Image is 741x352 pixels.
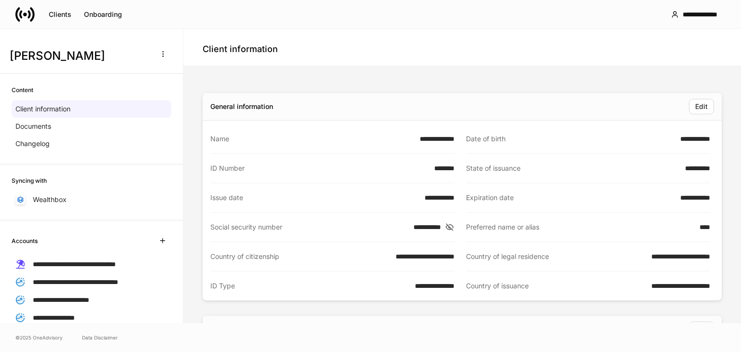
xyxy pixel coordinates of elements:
a: Data Disclaimer [82,334,118,341]
button: Onboarding [78,7,128,22]
div: State of issuance [466,163,679,173]
div: Country of legal residence [466,252,645,261]
span: © 2025 OneAdvisory [15,334,63,341]
button: Clients [42,7,78,22]
h4: Client information [203,43,278,55]
h6: Content [12,85,33,95]
p: Changelog [15,139,50,149]
div: Country of issuance [466,281,645,291]
div: Expiration date [466,193,674,203]
a: Changelog [12,135,171,152]
p: Documents [15,122,51,131]
p: Wealthbox [33,195,67,204]
div: Date of birth [466,134,674,144]
a: Documents [12,118,171,135]
div: Onboarding [84,11,122,18]
a: Client information [12,100,171,118]
div: Clients [49,11,71,18]
div: Social security number [210,222,408,232]
a: Wealthbox [12,191,171,208]
div: Edit [695,103,708,110]
h6: Accounts [12,236,38,245]
div: Name [210,134,414,144]
h3: [PERSON_NAME] [10,48,149,64]
div: General information [210,102,273,111]
div: Issue date [210,193,419,203]
p: Client information [15,104,70,114]
div: ID Number [210,163,428,173]
div: ID Type [210,281,409,291]
div: Country of citizenship [210,252,390,261]
button: Edit [689,99,714,114]
h6: Syncing with [12,176,47,185]
div: Preferred name or alias [466,222,694,232]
